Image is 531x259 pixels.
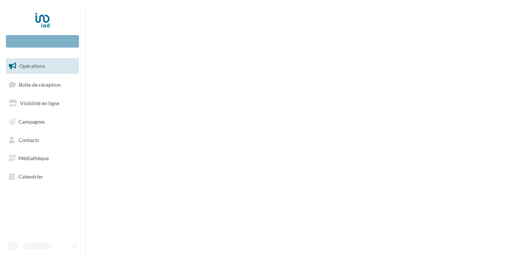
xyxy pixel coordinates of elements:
[18,155,49,161] span: Médiathèque
[18,173,43,180] span: Calendrier
[4,77,80,93] a: Boîte de réception
[4,151,80,166] a: Médiathèque
[4,114,80,129] a: Campagnes
[4,169,80,184] a: Calendrier
[4,96,80,111] a: Visibilité en ligne
[4,58,80,74] a: Opérations
[18,118,45,125] span: Campagnes
[19,63,45,69] span: Opérations
[4,132,80,148] a: Contacts
[20,100,59,106] span: Visibilité en ligne
[18,137,39,143] span: Contacts
[6,35,79,48] div: Nouvelle campagne
[19,81,61,87] span: Boîte de réception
